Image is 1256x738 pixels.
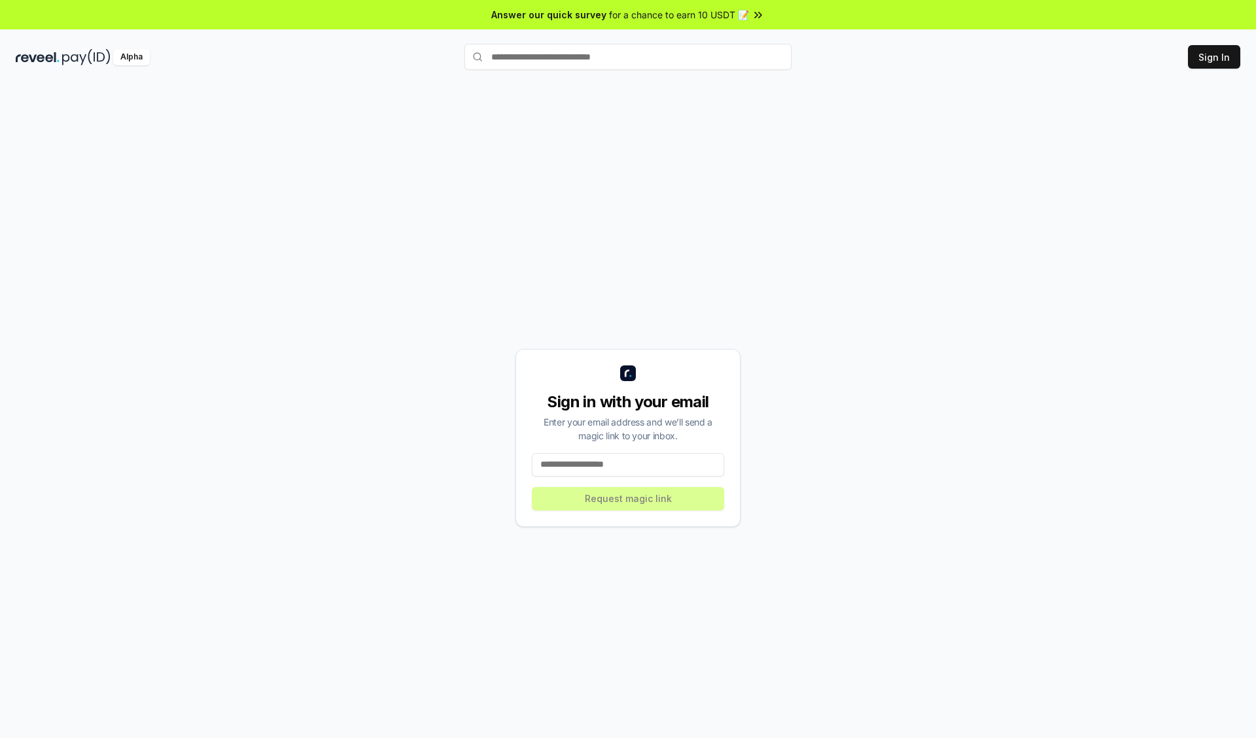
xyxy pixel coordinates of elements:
span: Answer our quick survey [491,8,606,22]
button: Sign In [1188,45,1240,69]
img: logo_small [620,365,636,381]
div: Sign in with your email [532,392,724,412]
div: Alpha [113,49,150,65]
div: Enter your email address and we’ll send a magic link to your inbox. [532,415,724,443]
span: for a chance to earn 10 USDT 📝 [609,8,749,22]
img: pay_id [62,49,111,65]
img: reveel_dark [16,49,60,65]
